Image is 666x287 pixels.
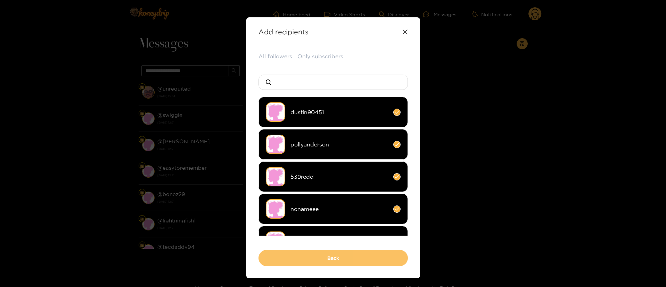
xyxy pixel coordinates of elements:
[297,52,343,60] button: Only subscribers
[290,108,388,116] span: dustin90451
[266,199,285,219] img: no-avatar.png
[290,141,388,149] span: pollyanderson
[290,205,388,213] span: nonameee
[258,52,292,60] button: All followers
[258,28,309,36] strong: Add recipients
[266,102,285,122] img: no-avatar.png
[266,135,285,154] img: no-avatar.png
[266,167,285,186] img: no-avatar.png
[290,173,388,181] span: 539redd
[266,231,285,251] img: no-avatar.png
[258,250,408,266] button: Back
